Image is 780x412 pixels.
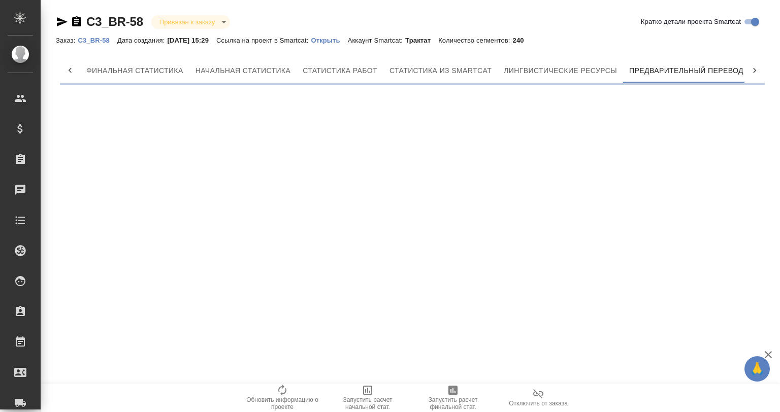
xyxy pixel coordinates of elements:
a: C3_BR-58 [78,36,117,44]
span: Финальная статистика [86,64,183,77]
span: Предварительный перевод [629,64,743,77]
p: Открыть [311,37,347,44]
button: 🙏 [744,356,770,382]
p: C3_BR-58 [78,37,117,44]
span: Статистика из Smartcat [389,64,492,77]
div: Привязан к заказу [151,15,230,29]
button: Скопировать ссылку для ЯМессенджера [56,16,68,28]
button: Привязан к заказу [156,18,218,26]
p: Дата создания: [117,37,167,44]
a: C3_BR-58 [86,15,143,28]
p: Трактат [405,37,438,44]
p: Аккаунт Smartcat: [348,37,405,44]
span: Кратко детали проекта Smartcat [641,17,741,27]
p: Заказ: [56,37,78,44]
span: Статистика работ [303,64,377,77]
span: Лингвистические ресурсы [504,64,617,77]
a: Открыть [311,36,347,44]
span: 🙏 [749,358,766,380]
p: [DATE] 15:29 [167,37,216,44]
p: 240 [513,37,532,44]
button: Скопировать ссылку [71,16,83,28]
p: Ссылка на проект в Smartcat: [216,37,311,44]
p: Количество сегментов: [438,37,512,44]
span: Начальная статистика [196,64,291,77]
